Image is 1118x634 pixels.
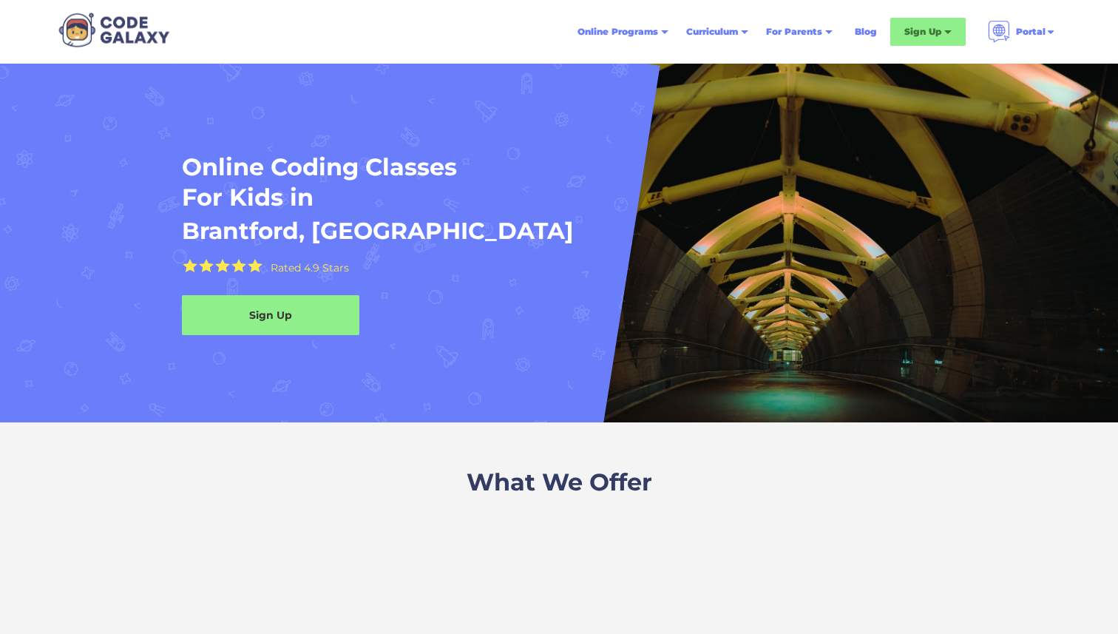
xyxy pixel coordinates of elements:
[183,259,197,273] img: Yellow Star - the Code Galaxy
[904,24,941,39] div: Sign Up
[182,295,359,335] a: Sign Up
[846,18,886,45] a: Blog
[569,18,677,45] div: Online Programs
[979,15,1065,49] div: Portal
[199,259,214,273] img: Yellow Star - the Code Galaxy
[890,18,966,46] div: Sign Up
[271,263,349,273] div: Rated 4.9 Stars
[182,216,574,246] h1: Brantford, [GEOGRAPHIC_DATA]
[182,308,359,323] div: Sign Up
[677,18,757,45] div: Curriculum
[757,18,841,45] div: For Parents
[215,259,230,273] img: Yellow Star - the Code Galaxy
[1016,24,1046,39] div: Portal
[248,259,262,273] img: Yellow Star - the Code Galaxy
[182,152,821,213] h1: Online Coding Classes For Kids in
[231,259,246,273] img: Yellow Star - the Code Galaxy
[686,24,738,39] div: Curriculum
[577,24,658,39] div: Online Programs
[766,24,822,39] div: For Parents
